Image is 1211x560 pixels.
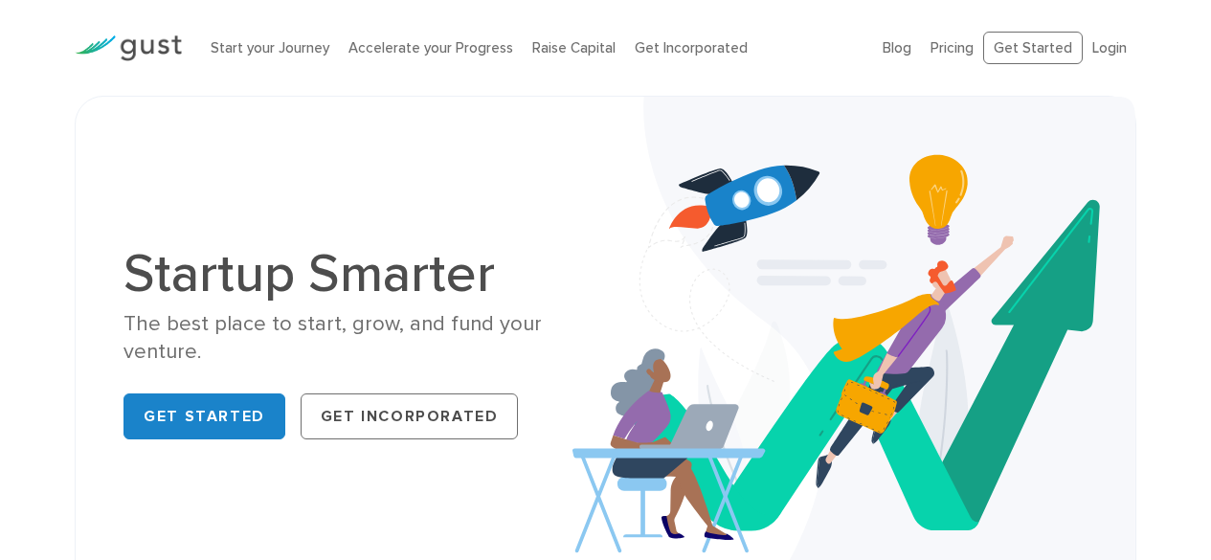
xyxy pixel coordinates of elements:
[123,310,591,367] div: The best place to start, grow, and fund your venture.
[75,35,182,61] img: Gust Logo
[348,39,513,56] a: Accelerate your Progress
[211,39,329,56] a: Start your Journey
[123,393,285,439] a: Get Started
[1092,39,1127,56] a: Login
[635,39,748,56] a: Get Incorporated
[301,393,519,439] a: Get Incorporated
[532,39,616,56] a: Raise Capital
[123,247,591,301] h1: Startup Smarter
[983,32,1083,65] a: Get Started
[931,39,974,56] a: Pricing
[883,39,911,56] a: Blog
